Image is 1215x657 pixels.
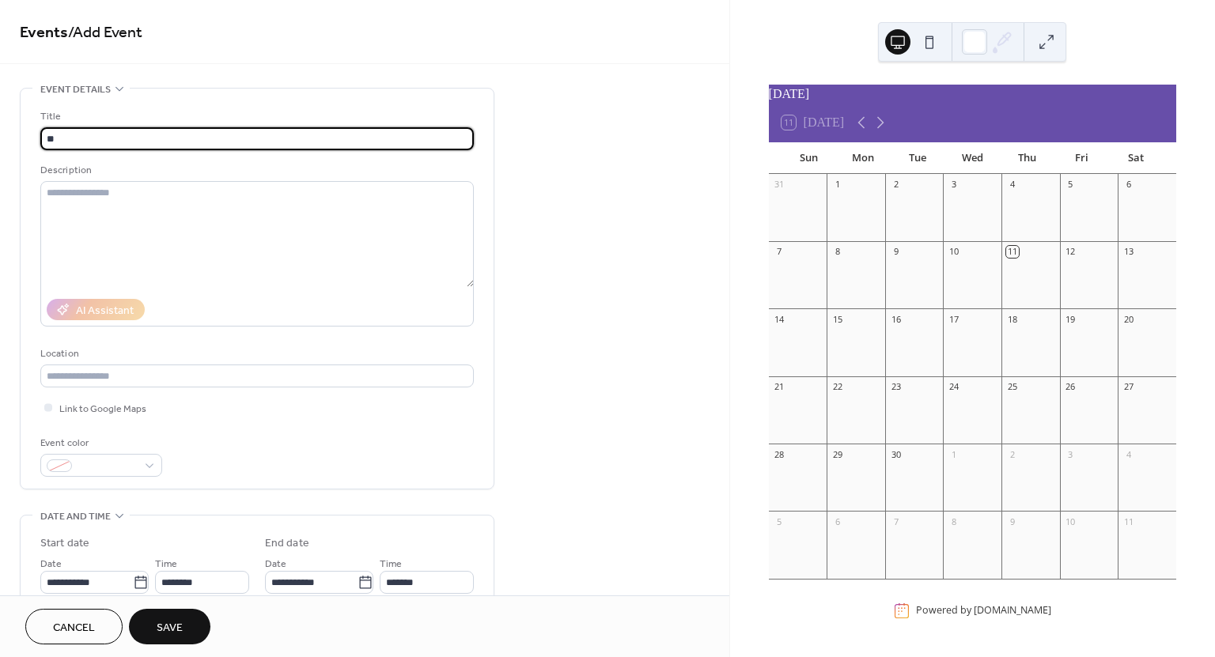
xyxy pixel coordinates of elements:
span: Time [380,556,402,572]
button: Save [129,609,210,644]
div: 27 [1122,381,1134,393]
div: 1 [831,179,843,191]
div: 5 [774,515,785,527]
div: Mon [836,142,891,174]
div: 5 [1065,179,1077,191]
div: Sat [1109,142,1164,174]
div: 10 [948,246,960,258]
div: Title [40,108,471,125]
div: Tue [891,142,945,174]
span: Event details [40,81,111,98]
div: 6 [1122,179,1134,191]
div: 4 [1122,448,1134,460]
div: 29 [831,448,843,460]
div: 9 [890,246,902,258]
div: Thu [1000,142,1054,174]
div: 7 [890,515,902,527]
div: 23 [890,381,902,393]
div: 13 [1122,246,1134,258]
div: 17 [948,313,960,325]
div: 3 [948,179,960,191]
div: End date [265,535,309,552]
span: Cancel [53,620,95,636]
div: 25 [1006,381,1018,393]
div: 15 [831,313,843,325]
div: 20 [1122,313,1134,325]
div: 6 [831,515,843,527]
div: 22 [831,381,843,393]
a: Events [20,17,68,48]
div: 10 [1065,515,1077,527]
div: 8 [831,246,843,258]
div: 4 [1006,179,1018,191]
div: Sun [782,142,836,174]
div: 8 [948,515,960,527]
div: Start date [40,535,89,552]
div: 24 [948,381,960,393]
span: Time [155,556,177,572]
div: 2 [1006,448,1018,460]
div: Fri [1054,142,1109,174]
div: 2 [890,179,902,191]
div: 7 [774,246,785,258]
div: 30 [890,448,902,460]
div: 11 [1006,246,1018,258]
div: Description [40,162,471,179]
div: 16 [890,313,902,325]
div: 12 [1065,246,1077,258]
span: / Add Event [68,17,142,48]
div: 21 [774,381,785,393]
span: Save [157,620,183,636]
div: Event color [40,435,159,451]
div: [DATE] [769,85,1176,104]
div: 19 [1065,313,1077,325]
div: Powered by [916,604,1051,617]
button: Cancel [25,609,123,644]
div: 9 [1006,515,1018,527]
span: Date [265,556,286,572]
div: 28 [774,448,785,460]
div: 3 [1065,448,1077,460]
div: Location [40,345,471,362]
div: 11 [1122,515,1134,527]
div: 1 [948,448,960,460]
div: 14 [774,313,785,325]
span: Link to Google Maps [59,401,146,417]
span: Date and time [40,508,111,525]
div: Wed [945,142,1000,174]
div: 31 [774,179,785,191]
a: [DOMAIN_NAME] [974,604,1051,617]
div: 18 [1006,313,1018,325]
span: Date [40,556,62,572]
div: 26 [1065,381,1077,393]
